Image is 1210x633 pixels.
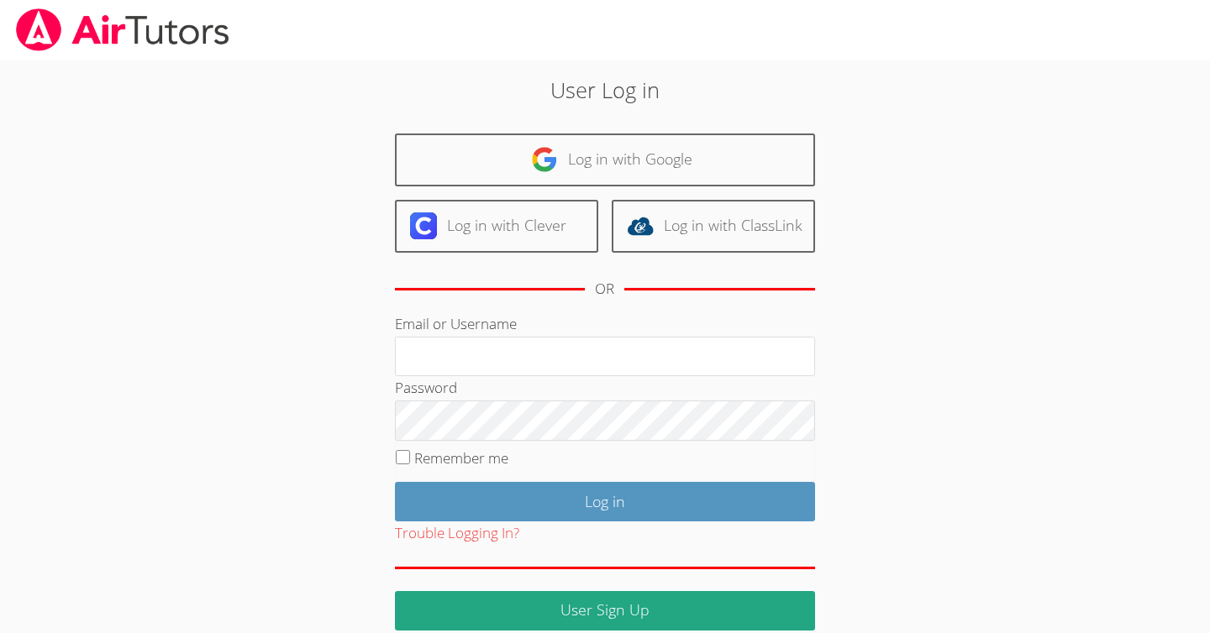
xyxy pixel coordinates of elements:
[395,521,519,546] button: Trouble Logging In?
[395,482,815,521] input: Log in
[395,314,517,333] label: Email or Username
[410,212,437,239] img: clever-logo-6eab21bc6e7a338710f1a6ff85c0baf02591cd810cc4098c63d3a4b26e2feb20.svg
[14,8,231,51] img: airtutors_banner-c4298cdbf04f3fff15de1276eac7730deb9818008684d7c2e4769d2f7ddbe033.png
[414,448,508,468] label: Remember me
[395,591,815,630] a: User Sign Up
[395,133,815,186] a: Log in with Google
[395,378,457,397] label: Password
[595,277,614,301] div: OR
[531,146,558,173] img: google-logo-50288ca7cdecda66e5e0955fdab243c47b7ad437acaf1139b6f446037453330a.svg
[612,200,815,253] a: Log in with ClassLink
[395,200,598,253] a: Log in with Clever
[627,212,654,239] img: classlink-logo-d6bb404cc1216ec64c9a2012d9dc4662098be43eaf13dc465df04b49fa7ab582.svg
[278,74,932,106] h2: User Log in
